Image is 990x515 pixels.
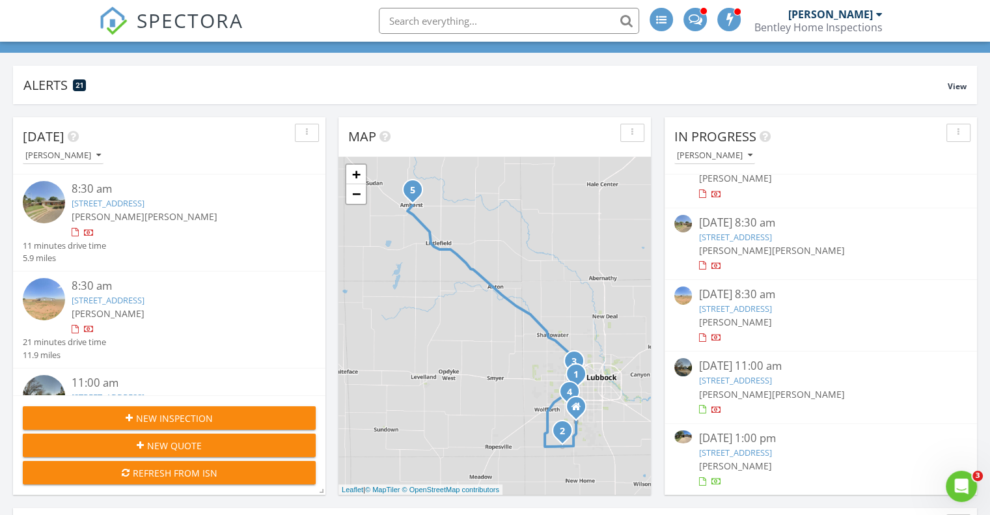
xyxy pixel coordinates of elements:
[379,8,639,34] input: Search everything...
[23,147,103,165] button: [PERSON_NAME]
[677,151,752,160] div: [PERSON_NAME]
[76,81,83,90] span: 21
[346,165,366,184] a: Zoom in
[99,7,128,35] img: The Best Home Inspection Software - Spectora
[23,128,64,145] span: [DATE]
[25,151,101,160] div: [PERSON_NAME]
[674,215,692,232] img: streetview
[754,21,883,34] div: Bentley Home Inspections
[698,460,771,472] span: [PERSON_NAME]
[23,375,316,458] a: 11:00 am [STREET_ADDRESS] [PERSON_NAME][PERSON_NAME] 30 minutes drive time 18.2 miles
[674,286,692,304] img: streetview
[573,370,579,380] i: 1
[698,303,771,314] a: [STREET_ADDRESS]
[23,406,316,430] button: New Inspection
[574,361,582,369] div: 5419 8th Pl, Lubbock, TX 79416
[72,391,144,403] a: [STREET_ADDRESS]
[23,278,65,320] img: streetview
[348,128,376,145] span: Map
[698,374,771,386] a: [STREET_ADDRESS]
[698,286,942,303] div: [DATE] 8:30 am
[147,439,202,452] span: New Quote
[72,210,144,223] span: [PERSON_NAME]
[946,471,977,502] iframe: Intercom live chat
[23,181,65,223] img: streetview
[788,8,873,21] div: [PERSON_NAME]
[674,430,692,444] img: 9351742%2Fcover_photos%2FOJJGMWBA9LkKYwXcNLkH%2Fsmall.jpg
[410,186,415,195] i: 5
[72,197,144,209] a: [STREET_ADDRESS]
[72,294,144,306] a: [STREET_ADDRESS]
[972,471,983,481] span: 3
[674,147,755,165] button: [PERSON_NAME]
[23,434,316,457] button: New Quote
[33,466,305,480] div: Refresh from ISN
[698,172,771,184] span: [PERSON_NAME]
[23,375,65,417] img: streetview
[365,486,400,494] a: © MapTiler
[698,244,771,257] span: [PERSON_NAME]
[99,18,243,45] a: SPECTORA
[23,461,316,484] button: Refresh from ISN
[674,286,967,344] a: [DATE] 8:30 am [STREET_ADDRESS] [PERSON_NAME]
[346,184,366,204] a: Zoom out
[674,215,967,273] a: [DATE] 8:30 am [STREET_ADDRESS] [PERSON_NAME][PERSON_NAME]
[570,391,577,399] div: 5818 90th St, Lubbock, TX 79424
[72,307,144,320] span: [PERSON_NAME]
[698,316,771,328] span: [PERSON_NAME]
[136,411,213,425] span: New Inspection
[144,210,217,223] span: [PERSON_NAME]
[72,375,292,391] div: 11:00 am
[948,81,967,92] span: View
[137,7,243,34] span: SPECTORA
[674,358,967,416] a: [DATE] 11:00 am [STREET_ADDRESS] [PERSON_NAME][PERSON_NAME]
[576,374,584,382] div: 5118 43rd St, Lubbock, TX 79414
[23,181,316,264] a: 8:30 am [STREET_ADDRESS] [PERSON_NAME][PERSON_NAME] 11 minutes drive time 5.9 miles
[338,484,502,495] div: |
[674,430,967,488] a: [DATE] 1:00 pm [STREET_ADDRESS] [PERSON_NAME]
[72,278,292,294] div: 8:30 am
[567,388,572,397] i: 4
[560,427,565,436] i: 2
[23,252,106,264] div: 5.9 miles
[698,447,771,458] a: [STREET_ADDRESS]
[576,406,584,414] div: Lubbock TX 79424
[698,388,771,400] span: [PERSON_NAME]
[771,388,844,400] span: [PERSON_NAME]
[674,358,692,376] img: streetview
[413,189,420,197] div: 401 Wood Ave, Amherst, TX 79312
[23,240,106,252] div: 11 minutes drive time
[674,128,756,145] span: In Progress
[698,430,942,447] div: [DATE] 1:00 pm
[23,349,106,361] div: 11.9 miles
[571,357,577,367] i: 3
[698,215,942,231] div: [DATE] 8:30 am
[771,244,844,257] span: [PERSON_NAME]
[23,76,948,94] div: Alerts
[402,486,499,494] a: © OpenStreetMap contributors
[23,336,106,348] div: 21 minutes drive time
[562,430,570,438] div: 6836 194th Street , Lubbock, TX 79424
[698,358,942,374] div: [DATE] 11:00 am
[342,486,363,494] a: Leaflet
[23,278,316,361] a: 8:30 am [STREET_ADDRESS] [PERSON_NAME] 21 minutes drive time 11.9 miles
[698,231,771,243] a: [STREET_ADDRESS]
[72,181,292,197] div: 8:30 am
